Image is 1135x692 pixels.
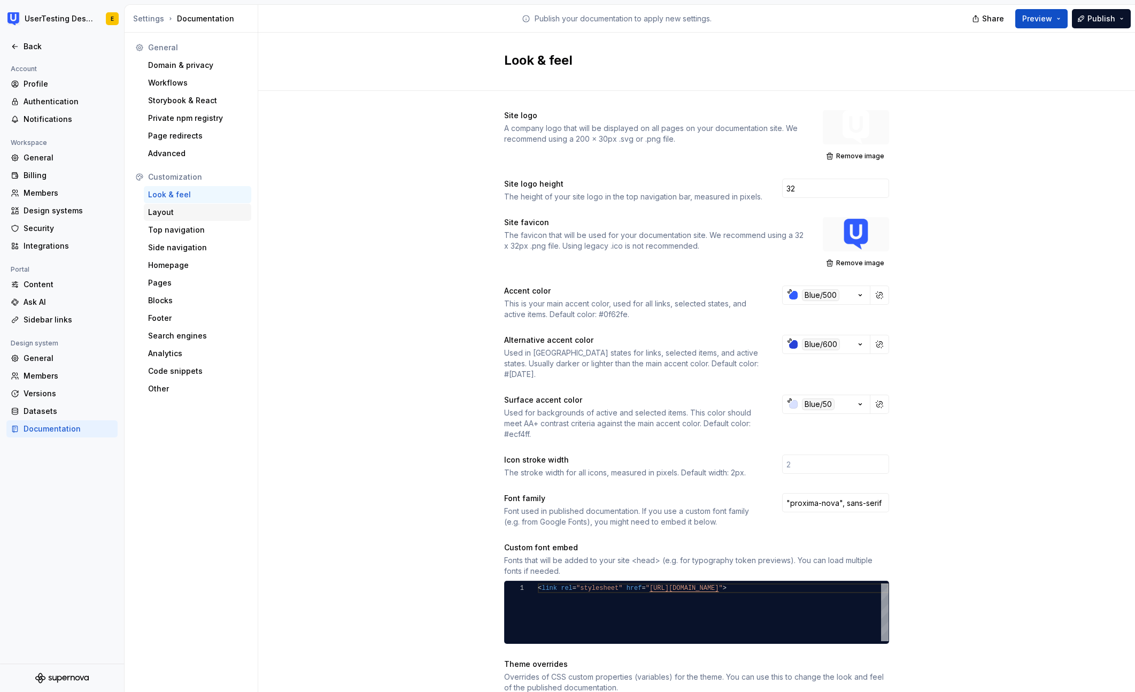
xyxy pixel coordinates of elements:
a: Ask AI [6,294,118,311]
a: Top navigation [144,221,251,239]
div: Icon stroke width [504,455,763,465]
div: Blocks [148,295,247,306]
div: Design system [6,337,63,350]
div: Account [6,63,41,75]
a: Private npm registry [144,110,251,127]
span: Share [982,13,1004,24]
div: Customization [148,172,247,182]
button: Settings [133,13,164,24]
a: Integrations [6,237,118,255]
div: Workflows [148,78,247,88]
div: 1 [505,583,524,593]
div: Site logo height [504,179,763,189]
a: Footer [144,310,251,327]
div: Workspace [6,136,51,149]
span: Remove image [836,152,884,160]
a: Notifications [6,111,118,128]
button: Blue/50 [782,395,870,414]
div: Pages [148,278,247,288]
a: Side navigation [144,239,251,256]
div: Accent color [504,286,763,296]
div: Homepage [148,260,247,271]
div: Font used in published documentation. If you use a custom font family (e.g. from Google Fonts), y... [504,506,763,527]
div: General [24,353,113,364]
div: Design systems [24,205,113,216]
a: Layout [144,204,251,221]
span: link [542,585,557,592]
div: Portal [6,263,34,276]
span: "stylesheet" [576,585,622,592]
div: The favicon that will be used for your documentation site. We recommend using a 32 x 32px .png fi... [504,230,804,251]
input: 28 [782,179,889,198]
input: 2 [782,455,889,474]
div: Private npm registry [148,113,247,124]
div: Domain & privacy [148,60,247,71]
a: Documentation [6,420,118,437]
span: Remove image [836,259,884,267]
p: Publish your documentation to apply new settings. [535,13,712,24]
h2: Look & feel [504,52,876,69]
button: Publish [1072,9,1131,28]
div: Datasets [24,406,113,417]
div: Alternative accent color [504,335,763,345]
a: Search engines [144,327,251,344]
div: UserTesting Design System [25,13,93,24]
svg: Supernova Logo [35,673,89,683]
div: Blue/500 [802,289,839,301]
span: = [642,585,645,592]
a: Blocks [144,292,251,309]
div: Documentation [24,424,113,434]
div: General [24,152,113,163]
a: Profile [6,75,118,93]
div: Theme overrides [504,659,889,670]
a: Content [6,276,118,293]
a: Authentication [6,93,118,110]
div: Versions [24,388,113,399]
button: UserTesting Design SystemE [2,7,122,30]
a: Billing [6,167,118,184]
div: Side navigation [148,242,247,253]
a: Storybook & React [144,92,251,109]
div: Blue/600 [802,339,840,350]
button: Preview [1015,9,1068,28]
span: " [719,585,723,592]
div: A company logo that will be displayed on all pages on your documentation site. We recommend using... [504,123,804,144]
div: Advanced [148,148,247,159]
div: Look & feel [148,189,247,200]
button: Remove image [823,256,889,271]
button: Remove image [823,149,889,164]
div: Custom font embed [504,542,889,553]
button: Blue/500 [782,286,870,305]
span: = [573,585,576,592]
div: Blue/50 [802,398,835,410]
a: Design systems [6,202,118,219]
div: Search engines [148,330,247,341]
a: Members [6,184,118,202]
img: 41adf70f-fc1c-4662-8e2d-d2ab9c673b1b.png [7,12,20,25]
a: Homepage [144,257,251,274]
div: Storybook & React [148,95,247,106]
div: E [111,14,114,23]
a: Other [144,380,251,397]
a: Versions [6,385,118,402]
div: This is your main accent color, used for all links, selected states, and active items. Default co... [504,298,763,320]
div: Analytics [148,348,247,359]
div: Sidebar links [24,314,113,325]
div: Site logo [504,110,804,121]
a: Pages [144,274,251,291]
a: Look & feel [144,186,251,203]
a: Workflows [144,74,251,91]
div: Profile [24,79,113,89]
div: Notifications [24,114,113,125]
span: href [627,585,642,592]
span: " [646,585,650,592]
div: Members [24,371,113,381]
span: [URL][DOMAIN_NAME] [650,585,719,592]
div: Content [24,279,113,290]
a: Sidebar links [6,311,118,328]
button: Blue/600 [782,335,870,354]
div: Surface accent color [504,395,763,405]
a: Datasets [6,403,118,420]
